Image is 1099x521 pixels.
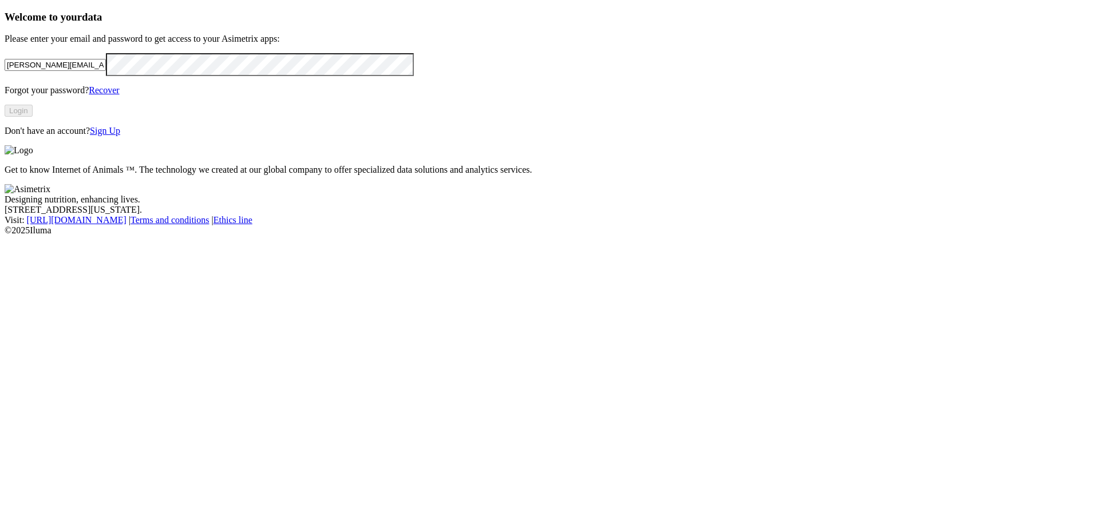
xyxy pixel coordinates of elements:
[5,59,106,71] input: Your email
[5,11,1094,23] h3: Welcome to your
[89,85,119,95] a: Recover
[82,11,102,23] span: data
[90,126,120,136] a: Sign Up
[5,105,33,117] button: Login
[5,145,33,156] img: Logo
[5,85,1094,96] p: Forgot your password?
[214,215,252,225] a: Ethics line
[5,225,1094,236] div: © 2025 Iluma
[5,205,1094,215] div: [STREET_ADDRESS][US_STATE].
[27,215,126,225] a: [URL][DOMAIN_NAME]
[5,165,1094,175] p: Get to know Internet of Animals ™. The technology we created at our global company to offer speci...
[5,126,1094,136] p: Don't have an account?
[5,215,1094,225] div: Visit : | |
[5,184,50,194] img: Asimetrix
[5,34,1094,44] p: Please enter your email and password to get access to your Asimetrix apps:
[5,194,1094,205] div: Designing nutrition, enhancing lives.
[131,215,209,225] a: Terms and conditions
